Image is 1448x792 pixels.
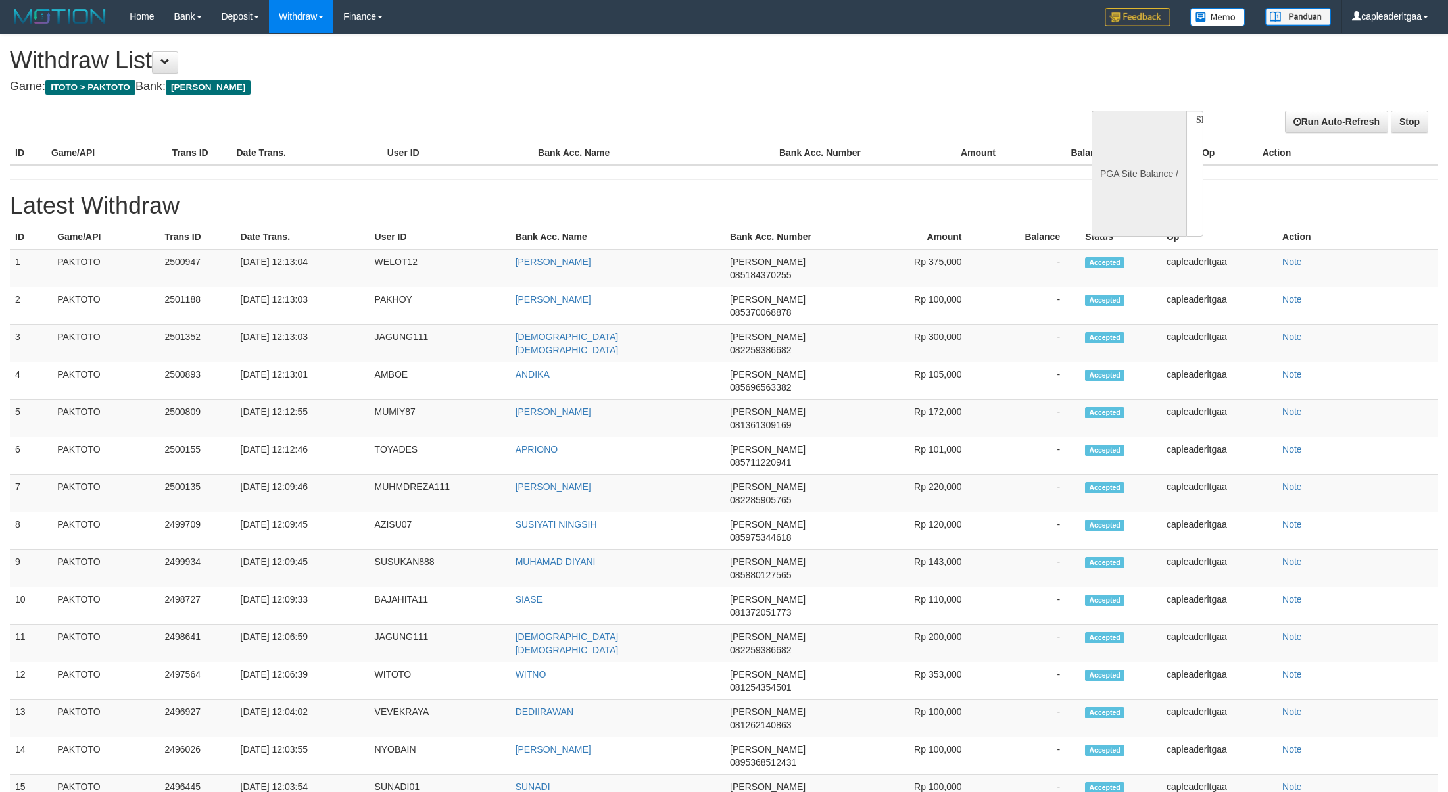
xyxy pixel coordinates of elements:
[370,512,510,550] td: AZISU07
[1161,625,1277,662] td: capleaderltgaa
[1282,407,1302,417] a: Note
[1282,631,1302,642] a: Note
[10,475,52,512] td: 7
[52,737,159,775] td: PAKTOTO
[1085,370,1124,381] span: Accepted
[235,550,370,587] td: [DATE] 12:09:45
[159,737,235,775] td: 2496026
[52,625,159,662] td: PAKTOTO
[52,662,159,700] td: PAKTOTO
[159,625,235,662] td: 2498641
[516,744,591,755] a: [PERSON_NAME]
[725,225,865,249] th: Bank Acc. Number
[730,369,806,380] span: [PERSON_NAME]
[1161,475,1277,512] td: capleaderltgaa
[10,249,52,287] td: 1
[1085,557,1124,568] span: Accepted
[1282,557,1302,567] a: Note
[370,287,510,325] td: PAKHOY
[10,737,52,775] td: 14
[865,225,981,249] th: Amount
[10,47,952,74] h1: Withdraw List
[1282,444,1302,455] a: Note
[159,325,235,362] td: 2501352
[516,294,591,305] a: [PERSON_NAME]
[516,519,597,530] a: SUSIYATI NINGSIH
[1282,294,1302,305] a: Note
[730,407,806,417] span: [PERSON_NAME]
[1161,400,1277,437] td: capleaderltgaa
[516,444,558,455] a: APRIONO
[1161,700,1277,737] td: capleaderltgaa
[730,444,806,455] span: [PERSON_NAME]
[46,141,166,165] th: Game/API
[159,225,235,249] th: Trans ID
[516,706,573,717] a: DEDIIRAWAN
[1282,257,1302,267] a: Note
[982,662,1080,700] td: -
[774,141,894,165] th: Bank Acc. Number
[730,482,806,492] span: [PERSON_NAME]
[159,362,235,400] td: 2500893
[235,700,370,737] td: [DATE] 12:04:02
[1161,225,1277,249] th: Op
[10,141,46,165] th: ID
[159,437,235,475] td: 2500155
[1085,482,1124,493] span: Accepted
[10,225,52,249] th: ID
[982,737,1080,775] td: -
[865,550,981,587] td: Rp 143,000
[894,141,1015,165] th: Amount
[865,287,981,325] td: Rp 100,000
[166,141,231,165] th: Trans ID
[10,587,52,625] td: 10
[382,141,533,165] th: User ID
[865,437,981,475] td: Rp 101,000
[982,587,1080,625] td: -
[235,362,370,400] td: [DATE] 12:13:01
[10,325,52,362] td: 3
[982,475,1080,512] td: -
[1085,407,1124,418] span: Accepted
[730,631,806,642] span: [PERSON_NAME]
[730,781,806,792] span: [PERSON_NAME]
[1161,587,1277,625] td: capleaderltgaa
[1277,225,1438,249] th: Action
[52,225,159,249] th: Game/API
[730,669,806,680] span: [PERSON_NAME]
[159,550,235,587] td: 2499934
[235,325,370,362] td: [DATE] 12:13:03
[1085,707,1124,718] span: Accepted
[1085,257,1124,268] span: Accepted
[516,369,550,380] a: ANDIKA
[730,332,806,342] span: [PERSON_NAME]
[1257,141,1438,165] th: Action
[370,625,510,662] td: JAGUNG111
[370,700,510,737] td: VEVEKRAYA
[1282,781,1302,792] a: Note
[52,550,159,587] td: PAKTOTO
[516,669,546,680] a: WITNO
[1282,482,1302,492] a: Note
[370,249,510,287] td: WELOT12
[982,550,1080,587] td: -
[1161,325,1277,362] td: capleaderltgaa
[1161,437,1277,475] td: capleaderltgaa
[166,80,251,95] span: [PERSON_NAME]
[516,557,596,567] a: MUHAMAD DIYANI
[516,631,619,655] a: [DEMOGRAPHIC_DATA] [DEMOGRAPHIC_DATA]
[1161,362,1277,400] td: capleaderltgaa
[10,662,52,700] td: 12
[865,625,981,662] td: Rp 200,000
[10,437,52,475] td: 6
[730,307,791,318] span: 085370068878
[1282,369,1302,380] a: Note
[159,700,235,737] td: 2496927
[730,645,791,655] span: 082259386682
[370,362,510,400] td: AMBOE
[235,287,370,325] td: [DATE] 12:13:03
[1197,141,1257,165] th: Op
[52,362,159,400] td: PAKTOTO
[52,437,159,475] td: PAKTOTO
[1282,744,1302,755] a: Note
